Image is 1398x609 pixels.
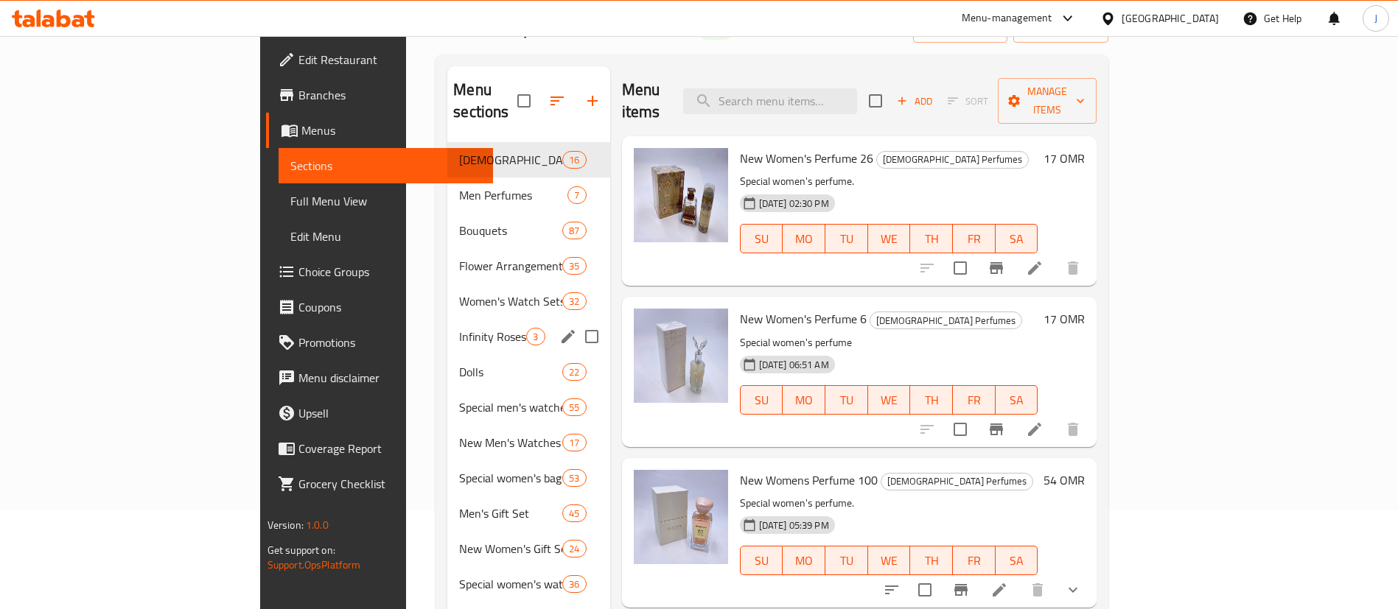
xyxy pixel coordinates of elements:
[266,360,494,395] a: Menu disclaimer
[459,151,562,169] div: Ladies Perfumes
[740,546,783,575] button: SU
[562,398,586,416] div: items
[789,390,819,411] span: MO
[868,546,911,575] button: WE
[953,385,996,415] button: FR
[943,572,979,608] button: Branch-specific-item
[447,248,609,284] div: Flower Arrangements35
[909,574,940,605] span: Select to update
[753,197,835,211] span: [DATE] 02:30 PM
[459,363,562,381] span: Dolls
[447,213,609,248] div: Bouquets87
[562,504,586,522] div: items
[831,228,862,250] span: TU
[1025,20,1097,38] span: export
[870,311,1022,329] div: Ladies Perfumes
[562,540,586,557] div: items
[996,385,1038,415] button: SA
[562,434,586,451] div: items
[916,390,947,411] span: TH
[910,224,953,253] button: TH
[447,390,609,425] div: Special men's watches55
[298,263,482,281] span: Choice Groups
[874,390,905,411] span: WE
[990,581,1008,599] a: Edit menu item
[789,550,819,571] span: MO
[747,550,777,571] span: SU
[563,153,585,167] span: 16
[910,546,953,575] button: TH
[959,390,990,411] span: FR
[279,219,494,254] a: Edit Menu
[447,142,609,177] div: [DEMOGRAPHIC_DATA] Perfumes16
[831,550,862,571] span: TU
[459,540,562,557] div: New Women's Gift Set
[740,385,783,415] button: SU
[891,90,938,113] span: Add item
[740,334,1038,352] p: Special women's perfume
[740,224,783,253] button: SU
[298,369,482,387] span: Menu disclaimer
[789,228,819,250] span: MO
[831,390,862,411] span: TU
[825,546,868,575] button: TU
[459,504,562,522] span: Men's Gift Set
[747,228,777,250] span: SU
[870,312,1021,329] span: [DEMOGRAPHIC_DATA] Perfumes
[298,51,482,68] span: Edit Restaurant
[301,122,482,139] span: Menus
[447,460,609,496] div: Special women's bags53
[868,224,911,253] button: WE
[740,147,873,169] span: New Women's Perfume 26
[979,412,1014,447] button: Branch-specific-item
[563,507,585,521] span: 45
[298,404,482,422] span: Upsell
[753,358,835,372] span: [DATE] 06:51 AM
[891,90,938,113] button: Add
[945,253,976,284] span: Select to update
[266,431,494,466] a: Coverage Report
[1064,581,1082,599] svg: Show Choices
[459,434,562,451] span: New Men's Watches
[539,83,575,119] span: Sort sections
[747,390,777,411] span: SU
[683,88,857,114] input: search
[562,257,586,275] div: items
[459,575,562,593] div: Special women's watches
[622,79,666,123] h2: Menu items
[996,546,1038,575] button: SA
[266,113,494,148] a: Menus
[874,550,905,571] span: WE
[459,328,526,345] span: Infinity Roses
[1044,309,1085,329] h6: 17 OMR
[279,183,494,219] a: Full Menu View
[563,365,585,379] span: 22
[567,186,586,204] div: items
[1044,470,1085,490] h6: 54 OMR
[925,20,996,38] span: import
[562,575,586,593] div: items
[266,42,494,77] a: Edit Restaurant
[268,541,335,560] span: Get support on:
[459,469,562,487] span: Special women's bags
[306,515,329,535] span: 1.0.0
[634,148,728,242] img: New Women's Perfume 26
[563,542,585,556] span: 24
[298,86,482,104] span: Branches
[1122,10,1219,27] div: [GEOGRAPHIC_DATA]
[266,77,494,113] a: Branches
[1010,82,1085,119] span: Manage items
[459,186,567,204] div: Men Perfumes
[634,470,728,564] img: New Womens Perfume 100
[998,78,1097,124] button: Manage items
[1026,259,1044,277] a: Edit menu item
[783,546,825,575] button: MO
[825,385,868,415] button: TU
[825,224,868,253] button: TU
[783,385,825,415] button: MO
[557,325,579,348] button: edit
[959,228,990,250] span: FR
[996,224,1038,253] button: SA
